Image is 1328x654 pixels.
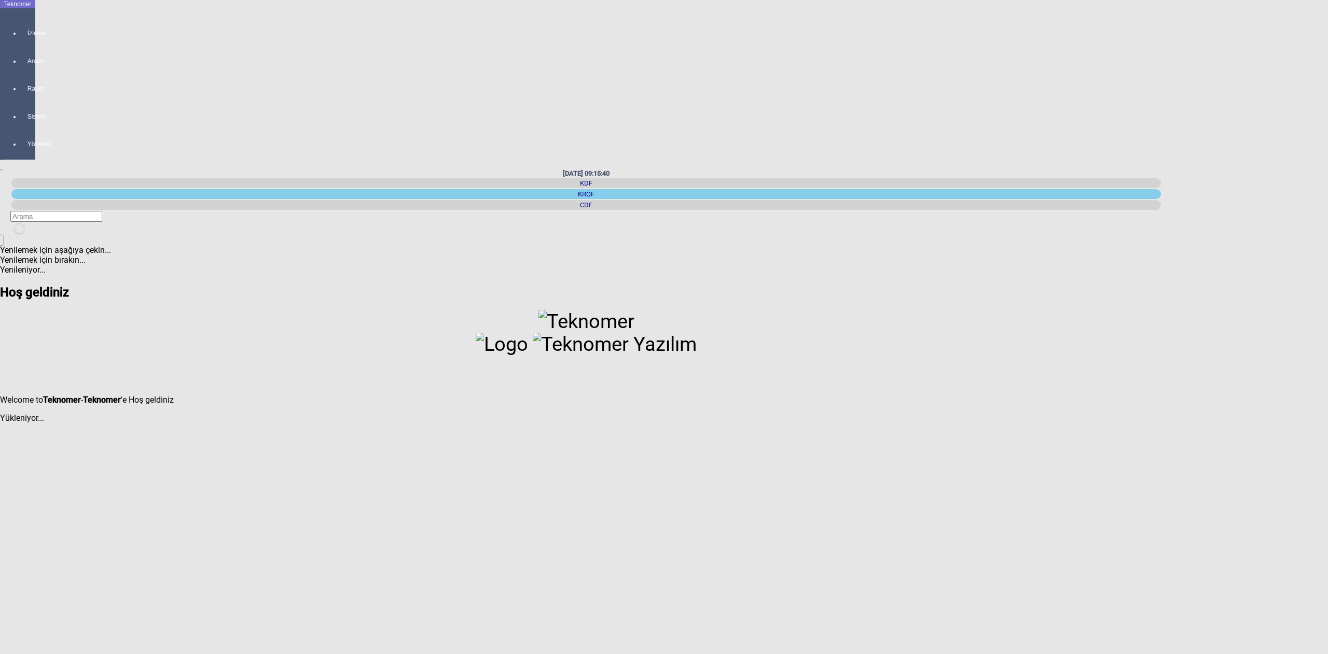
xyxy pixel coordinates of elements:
img: Logo [476,333,528,356]
span: İzleme [27,29,29,37]
span: Sistem [27,112,29,121]
strong: Teknomer [83,395,121,405]
span: Yönetim [27,140,29,148]
strong: Teknomer [43,395,81,405]
div: KRÖF [11,189,1161,199]
img: Teknomer Yazılım [533,333,697,356]
img: Teknomer [538,310,634,333]
div: KDF [11,178,1161,188]
span: Rapor [27,84,29,93]
div: CDF [11,200,1161,210]
span: Analiz [27,57,29,65]
input: Arama [10,211,102,222]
